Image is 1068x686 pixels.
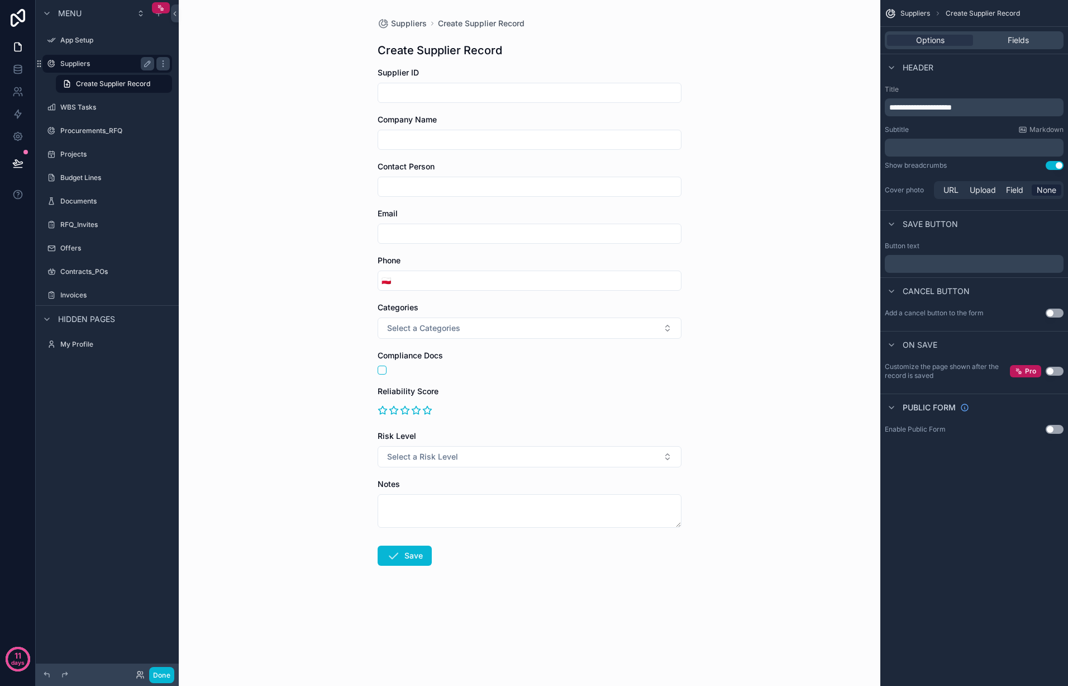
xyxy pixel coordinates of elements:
span: Markdown [1029,125,1064,134]
label: Budget Lines [60,173,170,182]
div: scrollable content [885,255,1064,273]
a: App Setup [42,31,172,49]
span: Select a Risk Level [387,451,458,462]
span: 🇵🇱 [382,275,391,286]
span: Create Supplier Record [946,9,1020,18]
label: Contracts_POs [60,267,170,276]
a: Create Supplier Record [438,18,525,29]
a: Suppliers [378,18,427,29]
button: Save [378,546,432,566]
span: Contact Person [378,162,435,171]
a: Projects [42,145,172,163]
label: Subtitle [885,125,909,134]
p: days [11,655,25,670]
a: Offers [42,239,172,257]
span: Supplier ID [378,68,419,77]
div: scrollable content [885,139,1064,157]
a: My Profile [42,335,172,353]
span: Header [903,62,933,73]
a: Documents [42,192,172,210]
label: App Setup [60,36,170,45]
span: Public form [903,402,956,413]
span: Reliability Score [378,386,438,396]
label: Cover photo [885,186,929,195]
span: Options [916,35,945,46]
a: Suppliers [42,55,172,73]
h1: Create Supplier Record [378,42,502,58]
label: My Profile [60,340,170,349]
span: Menu [58,8,82,19]
span: On save [903,339,937,351]
span: Field [1006,184,1023,196]
span: Email [378,209,398,218]
label: Procurements_RFQ [60,126,170,135]
span: Upload [970,184,996,196]
button: Select Button [378,446,681,467]
a: WBS Tasks [42,98,172,116]
a: Contracts_POs [42,263,172,281]
span: Select a Categories [387,323,460,334]
label: Documents [60,197,170,206]
span: Create Supplier Record [76,79,150,88]
span: Cancel button [903,286,970,297]
span: Hidden pages [58,314,115,325]
span: Risk Level [378,431,416,441]
label: Invoices [60,291,170,300]
span: Compliance Docs [378,351,443,360]
div: Enable Public Form [885,425,946,434]
label: Customize the page shown after the record is saved [885,362,1010,380]
div: scrollable content [885,98,1064,116]
a: Procurements_RFQ [42,122,172,140]
a: Invoices [42,286,172,304]
label: Suppliers [60,59,150,68]
span: Phone [378,256,401,265]
label: Add a cancel button to the form [885,309,984,318]
a: RFQ_Invites [42,216,172,234]
button: Select Button [378,318,681,339]
span: Pro [1025,367,1036,376]
label: WBS Tasks [60,103,170,112]
span: Save button [903,219,958,230]
span: Categories [378,302,418,312]
p: 11 [15,650,21,661]
label: RFQ_Invites [60,220,170,229]
div: Show breadcrumbs [885,161,947,170]
span: Suppliers [900,9,930,18]
button: Done [149,667,174,683]
a: Budget Lines [42,169,172,187]
a: Create Supplier Record [56,75,172,93]
span: URL [943,184,959,196]
span: Company Name [378,115,437,124]
span: Fields [1008,35,1029,46]
label: Offers [60,244,170,253]
label: Projects [60,150,170,159]
span: Suppliers [391,18,427,29]
a: Markdown [1018,125,1064,134]
label: Button text [885,242,919,250]
label: Title [885,85,1064,94]
button: Select Button [378,271,394,291]
span: Notes [378,479,400,489]
span: None [1037,184,1056,196]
